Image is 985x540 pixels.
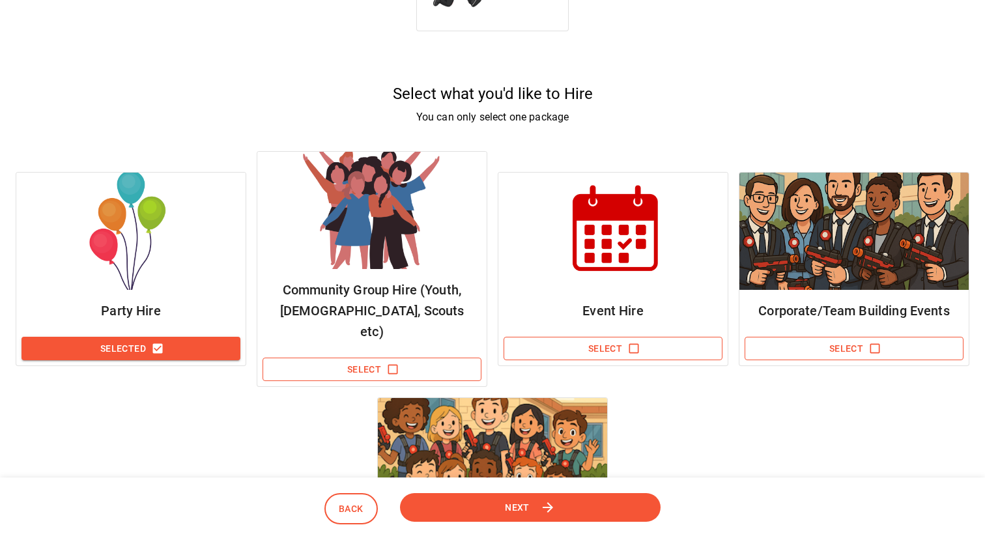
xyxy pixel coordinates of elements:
[504,337,722,361] button: Select
[324,493,378,525] button: Back
[750,300,958,321] h6: Corporate/Team Building Events
[16,173,246,290] img: Package
[504,499,529,515] span: Next
[268,279,476,342] h6: Community Group Hire (Youth, [DEMOGRAPHIC_DATA], Scouts etc)
[263,358,481,382] button: Select
[745,337,964,361] button: Select
[16,109,969,125] p: You can only select one package
[339,501,364,517] span: Back
[16,83,969,104] h5: Select what you'd like to Hire
[27,300,235,321] h6: Party Hire
[498,173,728,290] img: Package
[397,492,664,522] button: Next
[21,337,240,361] button: Selected
[378,398,607,515] img: Package
[257,152,487,269] img: Package
[739,173,969,290] img: Package
[509,300,717,321] h6: Event Hire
